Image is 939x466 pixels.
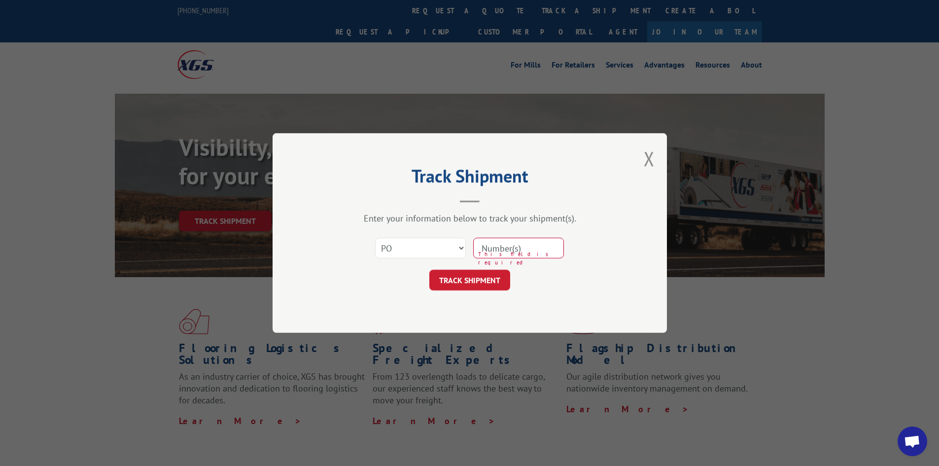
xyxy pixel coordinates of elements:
h2: Track Shipment [322,169,618,188]
div: Enter your information below to track your shipment(s). [322,213,618,224]
div: Open chat [898,427,927,456]
input: Number(s) [473,238,564,258]
button: Close modal [644,145,655,172]
span: This field is required [478,250,564,266]
button: TRACK SHIPMENT [429,270,510,290]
